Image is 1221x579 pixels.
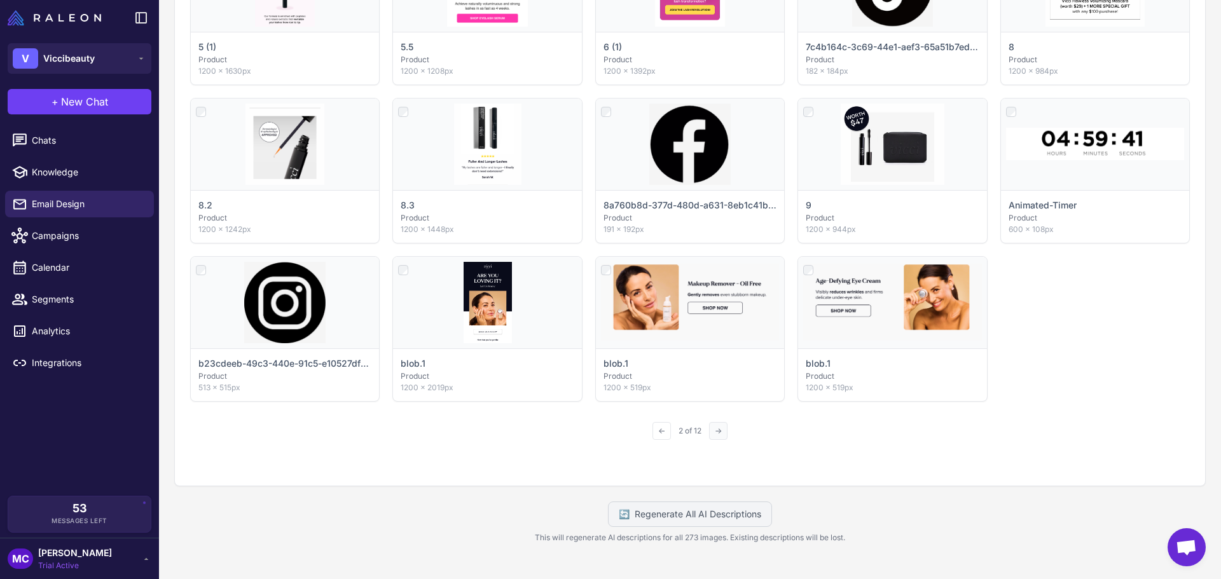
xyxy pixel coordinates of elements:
span: Knowledge [32,165,144,179]
a: Segments [5,286,154,313]
p: b23cdeeb-49c3-440e-91c5-e10527df23ab [198,357,371,371]
p: 1200 × 1242px [198,224,371,235]
p: Product [604,212,776,224]
p: Product [1009,212,1182,224]
p: 1200 × 1448px [401,224,574,235]
span: 2 of 12 [673,425,707,437]
span: Analytics [32,324,144,338]
a: Email Design [5,191,154,217]
p: Product [401,212,574,224]
span: Segments [32,292,144,306]
span: Trial Active [38,560,112,571]
span: Regenerate All AI Descriptions [635,507,761,521]
a: Calendar [5,254,154,281]
div: MC [8,548,33,569]
p: 8.3 [401,198,415,212]
p: blob.1 [806,357,831,371]
p: 1200 × 1630px [198,65,371,77]
p: Animated-Timer [1009,198,1077,212]
p: 1200 × 2019px [401,382,574,393]
img: Raleon Logo [8,10,101,25]
button: 🔄Regenerate All AI Descriptions [608,501,772,527]
span: Viccibeauty [43,51,95,65]
button: ← [652,422,671,440]
a: Analytics [5,318,154,344]
p: 1200 × 1392px [604,65,776,77]
p: Product [401,371,574,382]
p: Product [604,371,776,382]
p: 191 × 192px [604,224,776,235]
p: 9 [806,198,811,212]
a: Integrations [5,350,154,376]
p: 8.2 [198,198,212,212]
button: → [709,422,728,440]
a: Knowledge [5,159,154,186]
span: [PERSON_NAME] [38,546,112,560]
a: Campaigns [5,222,154,249]
button: +New Chat [8,89,151,114]
p: blob.1 [604,357,628,371]
p: 7c4b164c-3c69-44e1-aef3-65a51b7edd3b [806,40,979,54]
p: 5 (1) [198,40,216,54]
p: Product [806,371,979,382]
p: 1200 × 984px [1009,65,1182,77]
div: V [13,48,38,69]
p: Product [198,212,371,224]
p: Product [198,371,371,382]
p: 1200 × 944px [806,224,979,235]
p: 8a760b8d-377d-480d-a631-8eb1c41bcb1e [604,198,776,212]
span: 53 [72,503,87,514]
span: Campaigns [32,229,144,243]
span: 🔄 [619,507,630,521]
span: + [52,94,59,109]
a: Chats [5,127,154,154]
p: Product [198,54,371,65]
p: Product [401,54,574,65]
span: Email Design [32,197,144,211]
p: 5.5 [401,40,413,54]
p: 1200 × 519px [806,382,979,393]
p: 1200 × 1208px [401,65,574,77]
p: 8 [1009,40,1014,54]
p: blob.1 [401,357,425,371]
span: New Chat [61,94,108,109]
p: Product [806,54,979,65]
span: Messages Left [52,516,107,526]
p: 182 × 184px [806,65,979,77]
a: Raleon Logo [8,10,106,25]
p: 1200 × 519px [604,382,776,393]
p: Product [806,212,979,224]
p: 513 × 515px [198,382,371,393]
p: 6 (1) [604,40,622,54]
p: This will regenerate AI descriptions for all 273 images. Existing descriptions will be lost. [174,532,1206,543]
span: Calendar [32,261,144,275]
p: Product [604,54,776,65]
button: VViccibeauty [8,43,151,74]
div: Open chat [1168,528,1206,566]
span: Chats [32,133,144,147]
span: Integrations [32,356,144,370]
p: 600 × 108px [1009,224,1182,235]
p: Product [1009,54,1182,65]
